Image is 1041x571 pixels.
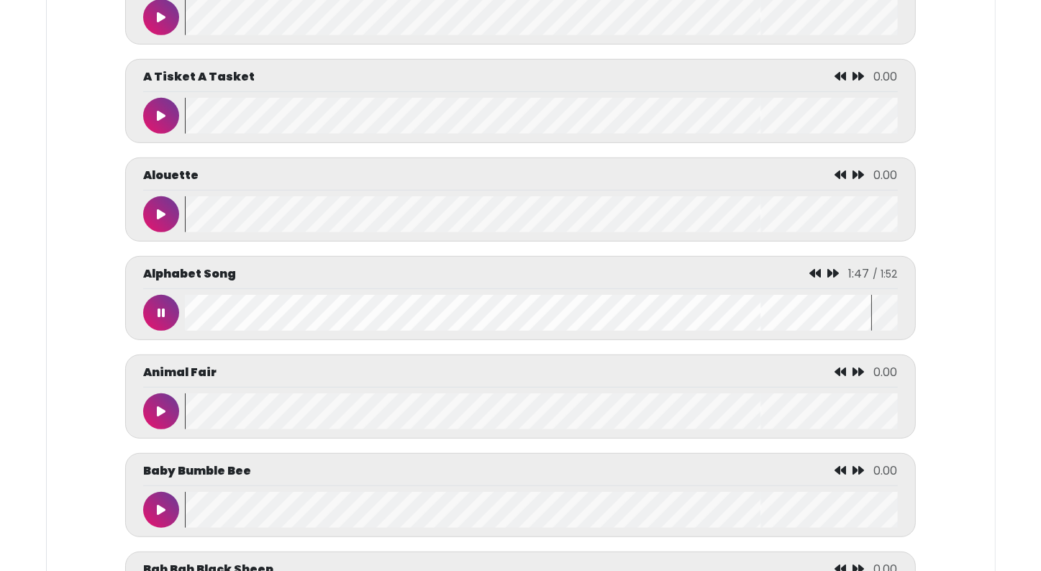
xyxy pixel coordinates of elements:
span: 0.00 [874,462,898,479]
p: Baby Bumble Bee [143,462,251,480]
p: Alphabet Song [143,265,236,283]
p: A Tisket A Tasket [143,68,255,86]
span: 0.00 [874,167,898,183]
span: 0.00 [874,68,898,85]
p: Animal Fair [143,364,217,381]
span: 0.00 [874,364,898,380]
span: 1:47 [849,265,870,282]
p: Alouette [143,167,199,184]
span: / 1:52 [873,267,898,281]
